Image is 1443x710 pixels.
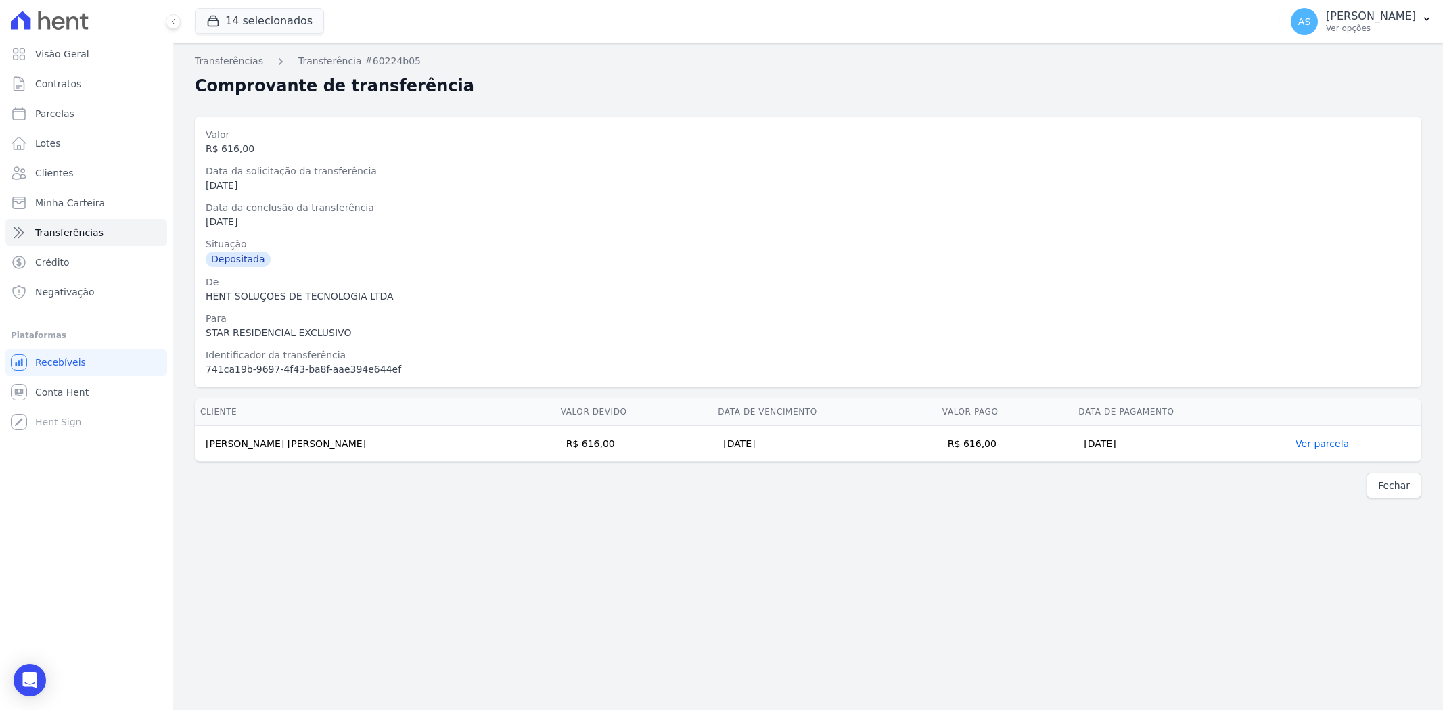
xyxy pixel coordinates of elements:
[5,100,167,127] a: Parcelas
[555,398,713,426] th: Valor devido
[35,356,86,369] span: Recebíveis
[195,398,555,426] th: Cliente
[5,379,167,406] a: Conta Hent
[35,166,73,180] span: Clientes
[195,54,1421,68] nav: Breadcrumb
[712,426,937,462] td: [DATE]
[206,201,1411,215] div: Data da conclusão da transferência
[5,219,167,246] a: Transferências
[298,54,421,68] a: Transferência #60224b05
[5,189,167,216] a: Minha Carteira
[35,137,61,150] span: Lotes
[555,426,713,462] td: R$ 616,00
[712,398,937,426] th: Data de Vencimento
[11,327,162,344] div: Plataformas
[206,215,1411,229] div: [DATE]
[5,41,167,68] a: Visão Geral
[195,54,263,68] a: Transferências
[35,196,105,210] span: Minha Carteira
[1280,3,1443,41] button: AS [PERSON_NAME] Ver opções
[1326,23,1416,34] p: Ver opções
[1326,9,1416,23] p: [PERSON_NAME]
[1073,426,1290,462] td: [DATE]
[206,312,1411,326] div: Para
[35,285,95,299] span: Negativação
[195,8,324,34] button: 14 selecionados
[206,237,1411,252] div: Situação
[5,349,167,376] a: Recebíveis
[206,348,1411,362] div: Identificador da transferência
[5,130,167,157] a: Lotes
[5,249,167,276] a: Crédito
[5,160,167,187] a: Clientes
[937,398,1073,426] th: Valor pago
[206,326,1411,340] div: STAR RESIDENCIAL EXCLUSIVO
[206,164,1411,179] div: Data da solicitação da transferência
[206,179,1411,193] div: [DATE]
[195,426,555,462] td: [PERSON_NAME] [PERSON_NAME]
[14,664,46,696] div: Open Intercom Messenger
[35,385,89,399] span: Conta Hent
[35,77,81,91] span: Contratos
[5,279,167,306] a: Negativação
[206,252,271,267] div: Depositada
[1298,17,1310,26] span: AS
[206,128,1411,142] div: Valor
[195,74,474,98] h2: Comprovante de transferência
[35,107,74,120] span: Parcelas
[206,275,1411,289] div: De
[206,142,1411,156] div: R$ 616,00
[1073,398,1290,426] th: Data de Pagamento
[206,362,1411,377] div: 741ca19b-9697-4f43-ba8f-aae394e644ef
[5,70,167,97] a: Contratos
[1296,438,1349,449] a: Ver parcela
[35,256,70,269] span: Crédito
[1367,473,1421,498] a: Fechar
[1378,479,1410,492] span: Fechar
[35,47,89,61] span: Visão Geral
[937,426,1073,462] td: R$ 616,00
[206,289,1411,304] div: HENT SOLUÇÕES DE TECNOLOGIA LTDA
[35,226,104,239] span: Transferências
